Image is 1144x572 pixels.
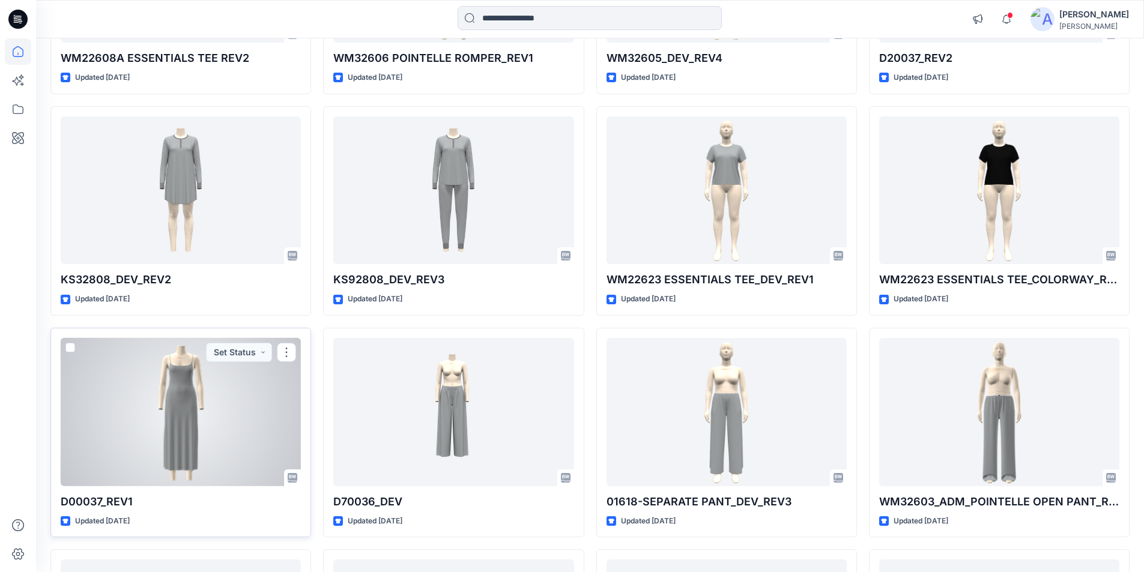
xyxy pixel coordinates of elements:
[333,116,574,265] a: KS92808_DEV_REV3
[333,271,574,288] p: KS92808_DEV_REV3
[348,71,402,84] p: Updated [DATE]
[879,50,1119,67] p: D20037_REV2
[61,493,301,510] p: D00037_REV1
[61,338,301,486] a: D00037_REV1
[607,271,847,288] p: WM22623 ESSENTIALS TEE_DEV_REV1
[61,50,301,67] p: WM22608A ESSENTIALS TEE REV2
[879,493,1119,510] p: WM32603_ADM_POINTELLE OPEN PANT_REV3
[607,116,847,265] a: WM22623 ESSENTIALS TEE_DEV_REV1
[621,293,676,306] p: Updated [DATE]
[879,116,1119,265] a: WM22623 ESSENTIALS TEE_COLORWAY_REV1
[607,338,847,486] a: 01618-SEPARATE PANT_DEV_REV3
[348,293,402,306] p: Updated [DATE]
[879,338,1119,486] a: WM32603_ADM_POINTELLE OPEN PANT_REV3
[621,71,676,84] p: Updated [DATE]
[333,493,574,510] p: D70036_DEV
[607,493,847,510] p: 01618-SEPARATE PANT_DEV_REV3
[1059,7,1129,22] div: [PERSON_NAME]
[61,116,301,265] a: KS32808_DEV_REV2
[333,338,574,486] a: D70036_DEV
[1031,7,1055,31] img: avatar
[75,71,130,84] p: Updated [DATE]
[333,50,574,67] p: WM32606 POINTELLE ROMPER_REV1
[1059,22,1129,31] div: [PERSON_NAME]
[894,515,948,528] p: Updated [DATE]
[61,271,301,288] p: KS32808_DEV_REV2
[894,71,948,84] p: Updated [DATE]
[879,271,1119,288] p: WM22623 ESSENTIALS TEE_COLORWAY_REV1
[348,515,402,528] p: Updated [DATE]
[894,293,948,306] p: Updated [DATE]
[607,50,847,67] p: WM32605_DEV_REV4
[75,293,130,306] p: Updated [DATE]
[75,515,130,528] p: Updated [DATE]
[621,515,676,528] p: Updated [DATE]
